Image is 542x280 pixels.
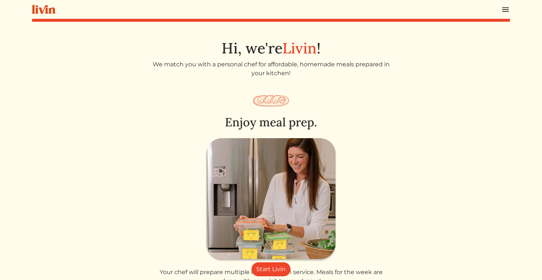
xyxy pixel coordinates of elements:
[32,39,510,57] h1: Hi, we're !
[32,5,55,14] img: livin-logo-a0d97d1a881af30f6274990eb6222085a2533c92bbd1e4f22c21b4f0d0e3210c.svg
[205,138,337,262] img: enjoy_meal_prep-36db4eeefb09911d9b3119a13cdedac3264931b53eb4974d467b597d59b39c6d.png
[253,95,289,106] img: salmon_plate-7b7466995c04d3751ae4af77f50094417e75221c2a488d61e9b9888cdcba9572.svg
[152,60,390,78] p: We match you with a personal chef for affordable, homemade meals prepared in your kitchen!
[501,5,510,14] img: menu_hamburger-cb6d353cf0ecd9f46ceae1c99ecbeb4a00e71ca567a856bd81f57e9d8c17bb26.svg
[282,39,317,57] span: Livin
[251,262,291,276] a: Start Livin
[152,115,390,129] h2: Enjoy meal prep.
